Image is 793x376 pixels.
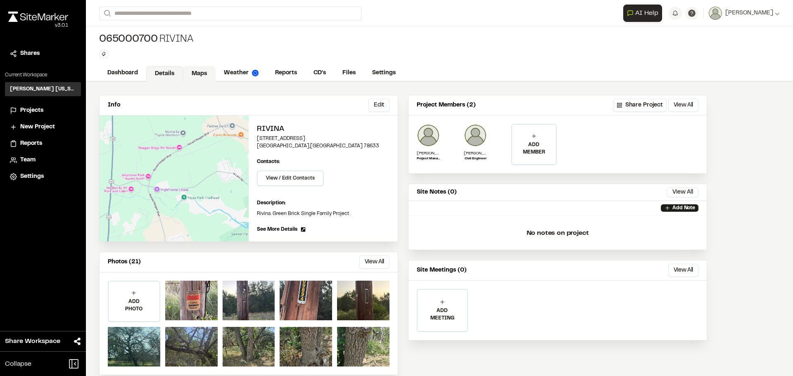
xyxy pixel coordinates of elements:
[464,150,487,156] p: [PERSON_NAME]
[108,258,141,267] p: Photos (21)
[623,5,662,22] button: Open AI Assistant
[20,49,40,58] span: Shares
[668,264,698,277] button: View All
[20,123,55,132] span: New Project
[417,150,440,156] p: [PERSON_NAME]
[257,135,389,142] p: [STREET_ADDRESS]
[252,70,259,76] img: precipai.png
[464,156,487,161] p: Civil Engineer
[10,85,76,93] h3: [PERSON_NAME] [US_STATE]
[709,7,722,20] img: User
[5,336,60,346] span: Share Workspace
[623,5,665,22] div: Open AI Assistant
[725,9,773,18] span: [PERSON_NAME]
[10,123,76,132] a: New Project
[257,226,297,233] span: See More Details
[257,158,280,166] p: Contacts:
[418,307,467,322] p: ADD MEETING
[10,139,76,148] a: Reports
[8,12,68,22] img: rebrand.png
[512,141,556,156] p: ADD MEMBER
[417,188,457,197] p: Site Notes (0)
[183,66,216,82] a: Maps
[108,101,120,110] p: Info
[8,22,68,29] div: Oh geez...please don't...
[5,359,31,369] span: Collapse
[216,65,267,81] a: Weather
[464,124,487,147] img: Sarah Starkey
[334,65,364,81] a: Files
[709,7,780,20] button: [PERSON_NAME]
[109,298,159,313] p: ADD PHOTO
[10,106,76,115] a: Projects
[368,99,389,112] button: Edit
[20,106,43,115] span: Projects
[257,124,389,135] h2: Rivina
[20,172,44,181] span: Settings
[146,66,183,82] a: Details
[99,65,146,81] a: Dashboard
[672,204,695,212] p: Add Note
[417,266,467,275] p: Site Meetings (0)
[257,170,324,186] button: View / Edit Contacts
[364,65,404,81] a: Settings
[10,49,76,58] a: Shares
[635,8,658,18] span: AI Help
[667,187,698,197] button: View All
[10,156,76,165] a: Team
[415,220,700,246] p: No notes on project
[99,33,158,46] span: 065000700
[20,156,36,165] span: Team
[257,199,389,207] p: Description:
[99,33,193,46] div: Rivina
[257,142,389,150] p: [GEOGRAPHIC_DATA] , [GEOGRAPHIC_DATA] 78633
[267,65,305,81] a: Reports
[99,7,114,20] button: Search
[417,156,440,161] p: Project Manager
[10,172,76,181] a: Settings
[305,65,334,81] a: CD's
[417,124,440,147] img: Alex
[613,99,667,112] button: Share Project
[668,99,698,112] button: View All
[417,101,476,110] p: Project Members (2)
[99,50,108,59] button: Edit Tags
[20,139,42,148] span: Reports
[359,255,389,269] button: View All
[257,210,389,218] p: Rivina. Green Brick Single Family Project.
[5,71,81,79] p: Current Workspace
